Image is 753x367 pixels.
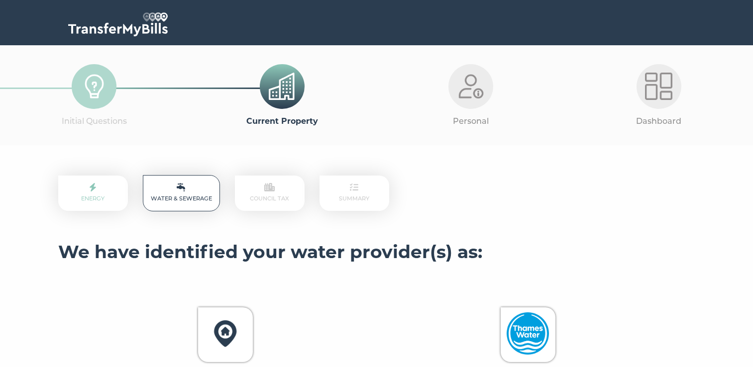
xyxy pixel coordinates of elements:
img: Previous-Property.png [269,73,296,100]
h3: We have identified your water provider(s) as: [58,241,695,263]
p: Current Property [188,115,376,128]
p: Council Tax [235,176,305,211]
p: Dashboard [565,115,753,128]
img: TMB Logo [204,312,246,355]
img: Initial-Questions-Icon.png [81,73,108,100]
p: Water & Sewerage [143,175,220,211]
p: Summary [320,176,389,211]
p: Personal [377,115,565,128]
a: Energy [81,184,105,202]
img: Dashboard-Light.png [645,73,672,100]
img: TransferMyBills.com - Helping ease the stress of moving [68,12,168,36]
img: Thames Water Logo [507,312,549,355]
img: Personal-Light.png [457,73,484,100]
